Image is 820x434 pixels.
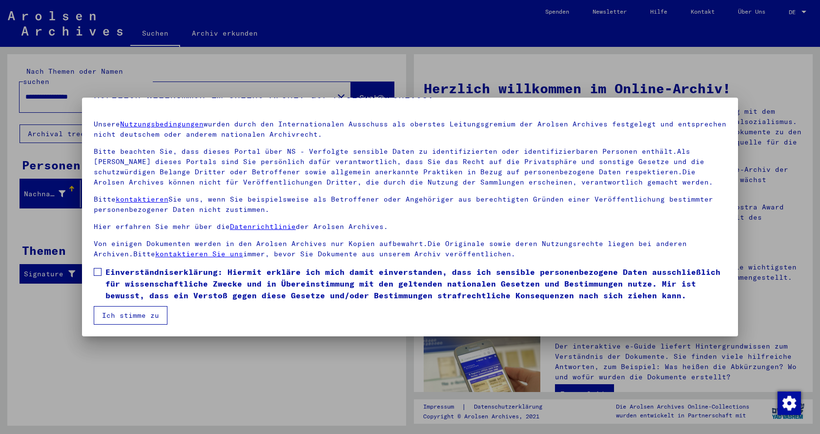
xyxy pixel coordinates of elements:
p: Hier erfahren Sie mehr über die der Arolsen Archives. [94,222,726,232]
a: kontaktieren [116,195,168,204]
p: Bitte Sie uns, wenn Sie beispielsweise als Betroffener oder Angehöriger aus berechtigten Gründen ... [94,194,726,215]
a: kontaktieren Sie uns [155,249,243,258]
a: Nutzungsbedingungen [120,120,204,128]
button: Ich stimme zu [94,306,167,325]
a: Datenrichtlinie [230,222,296,231]
p: Bitte beachten Sie, dass dieses Portal über NS - Verfolgte sensible Daten zu identifizierten oder... [94,146,726,187]
img: Zustimmung ändern [778,392,801,415]
p: Unsere wurden durch den Internationalen Ausschuss als oberstes Leitungsgremium der Arolsen Archiv... [94,119,726,140]
p: Von einigen Dokumenten werden in den Arolsen Archives nur Kopien aufbewahrt.Die Originale sowie d... [94,239,726,259]
span: Einverständniserklärung: Hiermit erkläre ich mich damit einverstanden, dass ich sensible personen... [105,266,726,301]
